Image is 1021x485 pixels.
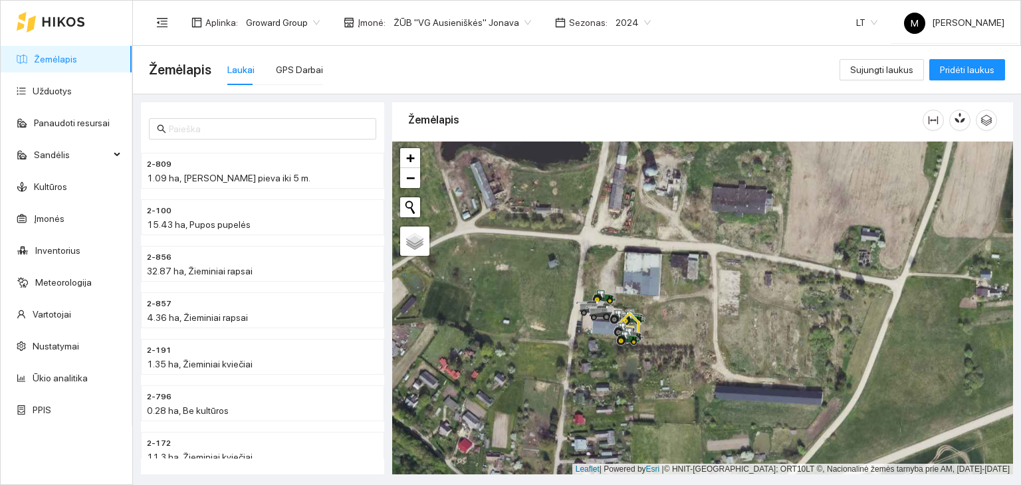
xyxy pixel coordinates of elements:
[33,341,79,351] a: Nustatymai
[662,464,664,474] span: |
[276,62,323,77] div: GPS Darbai
[923,115,943,126] span: column-width
[34,118,110,128] a: Panaudoti resursai
[646,464,660,474] a: Esri
[400,227,429,256] a: Layers
[205,15,238,30] span: Aplinka :
[400,197,420,217] button: Initiate a new search
[555,17,566,28] span: calendar
[850,62,913,77] span: Sujungti laukus
[191,17,202,28] span: layout
[569,15,608,30] span: Sezonas :
[911,13,919,34] span: M
[616,13,651,33] span: 2024
[406,149,415,166] span: +
[147,219,251,230] span: 15.43 ha, Pupos pupelės
[35,245,80,256] a: Inventorius
[157,124,166,134] span: search
[344,17,354,28] span: shop
[147,312,248,323] span: 4.36 ha, Žieminiai rapsai
[33,86,72,96] a: Užduotys
[149,59,211,80] span: Žemėlapis
[169,122,368,136] input: Paieška
[929,64,1005,75] a: Pridėti laukus
[147,405,229,416] span: 0.28 ha, Be kultūros
[840,64,924,75] a: Sujungti laukus
[33,373,88,383] a: Ūkio analitika
[358,15,386,30] span: Įmonė :
[147,391,171,403] span: 2-796
[572,464,1013,475] div: | Powered by © HNIT-[GEOGRAPHIC_DATA]; ORT10LT ©, Nacionalinė žemės tarnyba prie AM, [DATE]-[DATE]
[406,169,415,186] span: −
[394,13,531,33] span: ŽŪB "VG Ausieniškės" Jonava
[147,298,171,310] span: 2-857
[147,344,171,357] span: 2-191
[147,452,253,462] span: 11.3 ha, Žieminiai kviečiai
[34,181,67,192] a: Kultūros
[34,54,77,64] a: Žemėlapis
[856,13,877,33] span: LT
[227,62,255,77] div: Laukai
[149,9,175,36] button: menu-fold
[34,142,110,168] span: Sandėlis
[408,101,923,139] div: Žemėlapis
[400,168,420,188] a: Zoom out
[576,464,600,474] a: Leaflet
[147,359,253,369] span: 1.35 ha, Žieminiai kviečiai
[34,213,64,224] a: Įmonės
[940,62,994,77] span: Pridėti laukus
[156,17,168,29] span: menu-fold
[33,405,51,415] a: PPIS
[147,158,171,171] span: 2-809
[904,17,1004,28] span: [PERSON_NAME]
[147,266,253,276] span: 32.87 ha, Žieminiai rapsai
[33,309,71,320] a: Vartotojai
[147,173,310,183] span: 1.09 ha, [PERSON_NAME] pieva iki 5 m.
[400,148,420,168] a: Zoom in
[35,277,92,288] a: Meteorologija
[929,59,1005,80] button: Pridėti laukus
[840,59,924,80] button: Sujungti laukus
[923,110,944,131] button: column-width
[246,13,320,33] span: Groward Group
[147,205,171,217] span: 2-100
[147,251,171,264] span: 2-856
[147,437,171,450] span: 2-172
